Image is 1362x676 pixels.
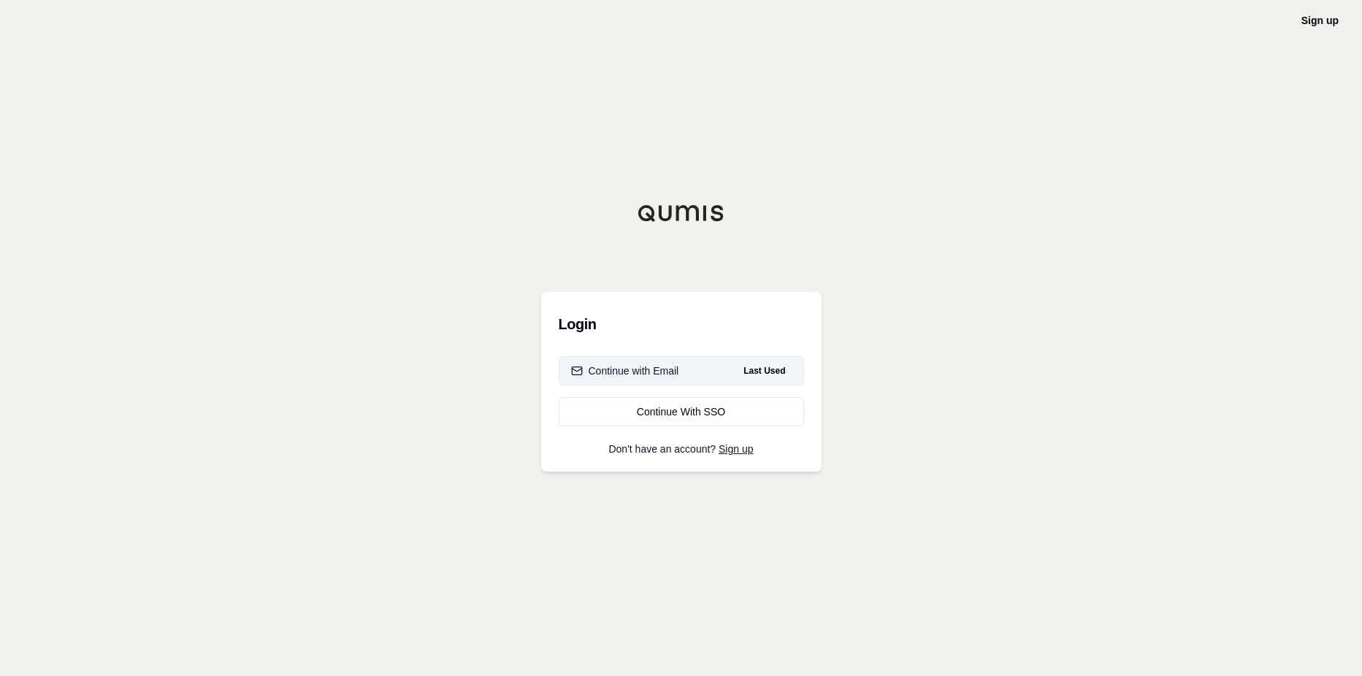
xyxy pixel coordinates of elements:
[559,310,804,339] h3: Login
[638,204,725,222] img: Qumis
[559,356,804,385] button: Continue with EmailLast Used
[559,444,804,454] p: Don't have an account?
[571,404,792,419] div: Continue With SSO
[571,364,679,378] div: Continue with Email
[719,443,753,455] a: Sign up
[738,362,791,380] span: Last Used
[559,397,804,426] a: Continue With SSO
[1301,15,1339,26] a: Sign up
